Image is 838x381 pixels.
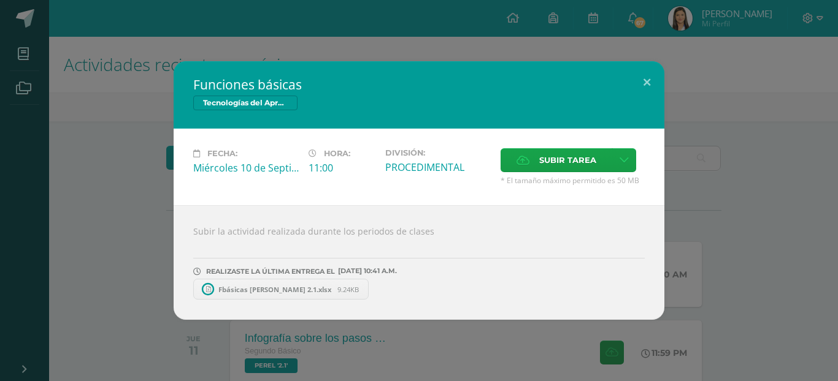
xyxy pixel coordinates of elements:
label: División: [385,148,491,157]
h2: Funciones básicas [193,76,645,93]
span: Subir tarea [539,149,596,172]
div: Miércoles 10 de Septiembre [193,161,299,175]
span: REALIZASTE LA ÚLTIMA ENTREGA EL [206,267,335,276]
span: * El tamaño máximo permitido es 50 MB [501,175,645,186]
span: Hora: [324,149,350,158]
a: Fbásicas [PERSON_NAME] 2.1.xlsx 9.24KB [193,279,369,300]
span: 9.24KB [337,285,359,294]
div: Subir la actividad realizada durante los periodos de clases [174,205,664,320]
span: Tecnologías del Aprendizaje y la Comunicación [193,96,298,110]
div: 11:00 [309,161,375,175]
button: Close (Esc) [629,61,664,103]
span: Fbásicas [PERSON_NAME] 2.1.xlsx [212,285,337,294]
div: PROCEDIMENTAL [385,160,491,174]
span: [DATE] 10:41 A.M. [335,271,397,271]
span: Fecha: [207,149,237,158]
